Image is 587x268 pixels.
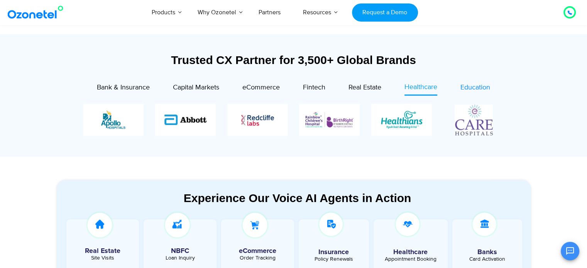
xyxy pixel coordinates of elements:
h5: Healthcare [379,249,442,256]
h5: Real Estate [70,248,135,255]
a: Healthcare [404,82,437,96]
div: Order Tracking [225,255,290,261]
a: Request a Demo [352,3,418,22]
h5: Insurance [303,249,365,256]
div: Card Activation [456,256,519,262]
a: Capital Markets [173,82,219,95]
span: Education [460,83,490,92]
div: Site Visits [70,255,135,261]
a: Bank & Insurance [97,82,150,95]
span: eCommerce [242,83,280,92]
span: Fintech [303,83,325,92]
div: Trusted CX Partner for 3,500+ Global Brands [56,53,531,67]
span: Capital Markets [173,83,219,92]
button: Open chat [561,242,579,260]
div: Policy Renewals [303,256,365,262]
span: Real Estate [348,83,381,92]
a: Fintech [303,82,325,95]
div: Loan Inquiry [147,255,213,261]
div: Image Carousel [83,104,504,136]
div: Appointment Booking [379,256,442,262]
h5: eCommerce [225,248,290,255]
div: Experience Our Voice AI Agents in Action [64,191,531,205]
h5: NBFC [147,248,213,255]
span: Bank & Insurance [97,83,150,92]
a: eCommerce [242,82,280,95]
a: Real Estate [348,82,381,95]
a: Education [460,82,490,95]
span: Healthcare [404,83,437,91]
